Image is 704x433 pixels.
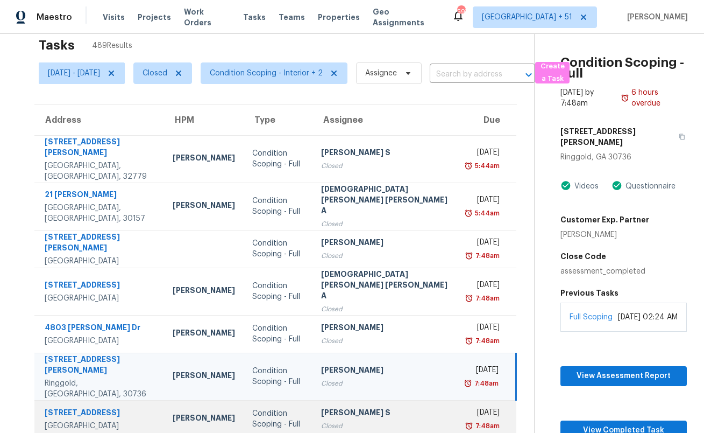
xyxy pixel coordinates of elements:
div: 7:48am [473,293,500,304]
span: Properties [318,12,360,23]
th: Type [244,105,312,135]
img: Overdue Alarm Icon [465,336,473,346]
div: [PERSON_NAME] [173,200,235,213]
th: Address [34,105,164,135]
div: [STREET_ADDRESS][PERSON_NAME] [45,136,155,160]
div: [GEOGRAPHIC_DATA], [GEOGRAPHIC_DATA], 32779 [45,160,155,182]
div: 7:48am [473,336,500,346]
div: Condition Scoping - Full [252,408,304,430]
div: [PERSON_NAME] [321,322,452,336]
span: Assignee [365,68,397,79]
div: Questionnaire [622,181,675,192]
div: Condition Scoping - Full [252,281,304,302]
span: Condition Scoping - Interior + 2 [210,68,323,79]
div: [STREET_ADDRESS][PERSON_NAME] [45,232,155,256]
div: [DATE] [470,280,500,293]
div: [PERSON_NAME] S [321,407,452,421]
div: Condition Scoping - Full [252,148,304,170]
div: Condition Scoping - Full [252,238,304,260]
div: Condition Scoping - Full [252,366,304,387]
div: Condition Scoping - Full [252,323,304,345]
span: Visits [103,12,125,23]
th: Assignee [312,105,461,135]
th: HPM [164,105,244,135]
h5: Close Code [560,251,687,262]
span: Teams [279,12,305,23]
button: View Assessment Report [560,366,687,386]
span: Create a Task [541,60,564,85]
div: Closed [321,304,452,315]
div: Videos [571,181,599,192]
div: [GEOGRAPHIC_DATA] [45,336,155,346]
div: Closed [321,378,452,389]
button: Copy Address [672,122,687,152]
div: [DATE] by 7:48am [560,87,621,109]
div: 4803 [PERSON_NAME] Dr [45,322,155,336]
span: Maestro [37,12,72,23]
div: [GEOGRAPHIC_DATA], [GEOGRAPHIC_DATA], 30157 [45,202,155,224]
img: Artifact Present Icon [560,180,571,191]
div: [PERSON_NAME] [321,365,452,378]
button: Create a Task [535,62,570,83]
div: Closed [321,250,452,261]
input: Search by address [430,66,505,83]
h2: Condition Scoping - Full [560,57,687,79]
div: Ringgold, GA 30736 [560,152,687,163]
span: Projects [138,12,171,23]
div: [PERSON_NAME] [173,327,235,341]
div: Closed [321,160,452,171]
img: Overdue Alarm Icon [464,378,472,389]
h2: Tasks [39,40,75,51]
div: [DEMOGRAPHIC_DATA][PERSON_NAME] [PERSON_NAME] A [321,269,452,304]
div: 5:44am [473,208,500,219]
div: [PERSON_NAME] [173,413,235,426]
img: Overdue Alarm Icon [621,87,629,109]
img: Artifact Present Icon [611,180,622,191]
span: [PERSON_NAME] [623,12,688,23]
div: [STREET_ADDRESS] [45,407,155,421]
a: Full Scoping [570,313,613,321]
span: Tasks [243,13,266,21]
div: Closed [321,219,452,229]
div: 7:48am [473,250,500,261]
h5: Previous Tasks [560,288,687,298]
img: Overdue Alarm Icon [464,160,473,171]
div: 597 [457,6,465,17]
div: [DATE] [470,407,500,421]
div: Closed [321,336,452,346]
span: View Assessment Report [569,369,678,383]
div: [DATE] [470,365,499,378]
div: Closed [321,421,452,431]
button: Open [521,67,536,82]
div: Ringgold, [GEOGRAPHIC_DATA], 30736 [45,378,155,400]
span: Work Orders [184,6,230,28]
div: 5:44am [473,160,500,171]
th: Due [461,105,516,135]
div: 7:48am [473,421,500,431]
img: Overdue Alarm Icon [465,421,473,431]
div: [STREET_ADDRESS][PERSON_NAME] [45,354,155,378]
div: [PERSON_NAME] [173,152,235,166]
div: Condition Scoping - Full [252,195,304,217]
h5: Customer Exp. Partner [560,214,649,225]
div: [PERSON_NAME] S [321,147,452,160]
div: [DATE] [470,322,500,336]
div: [GEOGRAPHIC_DATA] [45,421,155,431]
div: [DATE] [470,237,500,250]
div: [PERSON_NAME] [321,237,452,250]
div: [DATE] 02:24 AM [618,312,678,323]
span: Geo Assignments [373,6,439,28]
div: [DEMOGRAPHIC_DATA][PERSON_NAME] [PERSON_NAME] A [321,184,452,219]
img: Overdue Alarm Icon [465,250,473,261]
div: 21 [PERSON_NAME] [45,189,155,202]
div: [STREET_ADDRESS] [45,280,155,293]
div: [GEOGRAPHIC_DATA] [45,256,155,267]
div: [PERSON_NAME] [173,370,235,383]
img: Overdue Alarm Icon [465,293,473,304]
div: 7:48am [472,378,499,389]
div: [GEOGRAPHIC_DATA] [45,293,155,304]
div: 6 hours overdue [629,87,687,109]
span: [GEOGRAPHIC_DATA] + 51 [482,12,572,23]
div: [DATE] [470,194,500,208]
div: [PERSON_NAME] [560,229,649,240]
